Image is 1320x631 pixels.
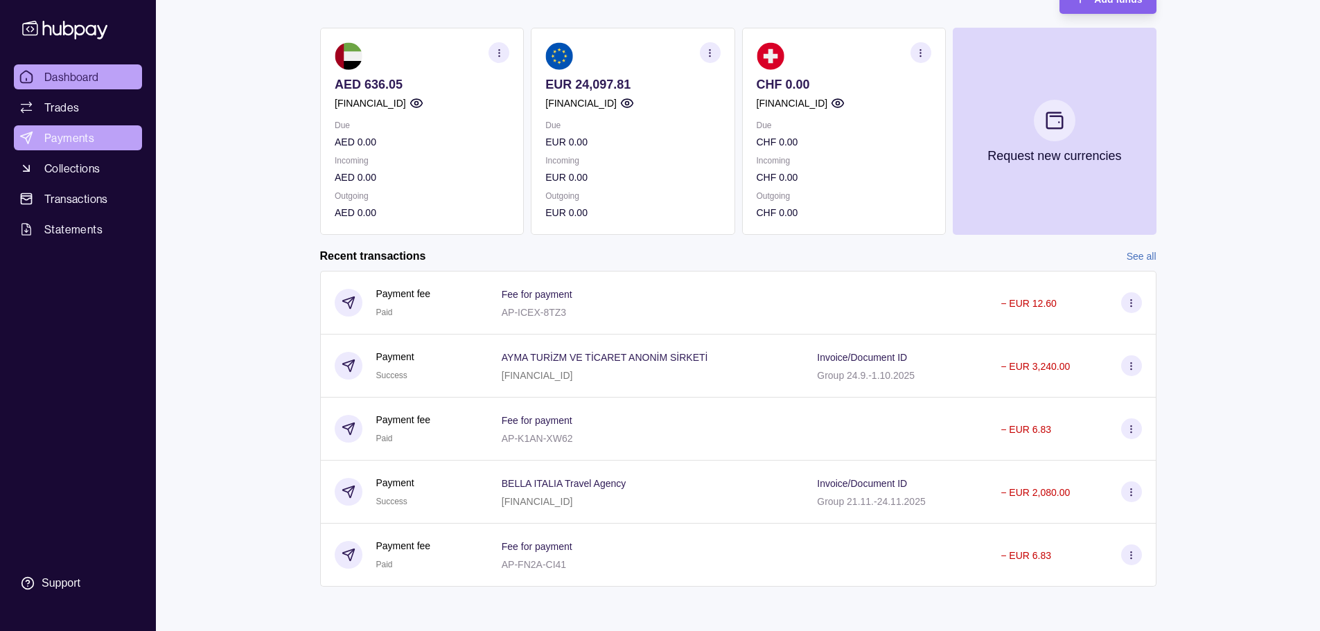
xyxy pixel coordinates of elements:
[502,415,572,426] p: Fee for payment
[1001,487,1070,498] p: − EUR 2,080.00
[376,349,414,364] p: Payment
[756,153,931,168] p: Incoming
[502,289,572,300] p: Fee for payment
[44,69,99,85] span: Dashboard
[335,134,509,150] p: AED 0.00
[1127,249,1156,264] a: See all
[44,160,100,177] span: Collections
[376,371,407,380] span: Success
[376,308,393,317] span: Paid
[14,125,142,150] a: Payments
[545,96,617,111] p: [FINANCIAL_ID]
[545,170,720,185] p: EUR 0.00
[502,496,573,507] p: [FINANCIAL_ID]
[502,352,708,363] p: AYMA TURİZM VE TİCARET ANONİM SİRKETİ
[14,217,142,242] a: Statements
[335,153,509,168] p: Incoming
[545,153,720,168] p: Incoming
[335,188,509,204] p: Outgoing
[376,497,407,506] span: Success
[1001,550,1051,561] p: − EUR 6.83
[335,42,362,70] img: ae
[545,205,720,220] p: EUR 0.00
[502,541,572,552] p: Fee for payment
[545,42,573,70] img: eu
[502,478,626,489] p: BELLA ITALIA Travel Agency
[1001,361,1070,372] p: − EUR 3,240.00
[545,118,720,133] p: Due
[335,205,509,220] p: AED 0.00
[1001,424,1051,435] p: − EUR 6.83
[14,186,142,211] a: Transactions
[376,412,431,427] p: Payment fee
[502,559,566,570] p: AP-FN2A-CI41
[817,352,907,363] p: Invoice/Document ID
[44,190,108,207] span: Transactions
[376,286,431,301] p: Payment fee
[44,130,94,146] span: Payments
[756,42,784,70] img: ch
[14,64,142,89] a: Dashboard
[502,433,573,444] p: AP-K1AN-XW62
[756,77,931,92] p: CHF 0.00
[335,170,509,185] p: AED 0.00
[756,170,931,185] p: CHF 0.00
[545,77,720,92] p: EUR 24,097.81
[987,148,1121,163] p: Request new currencies
[756,188,931,204] p: Outgoing
[502,307,566,318] p: AP-ICEX-8TZ3
[320,249,426,264] h2: Recent transactions
[376,538,431,553] p: Payment fee
[545,188,720,204] p: Outgoing
[1001,298,1057,309] p: − EUR 12.60
[14,156,142,181] a: Collections
[14,569,142,598] a: Support
[756,118,931,133] p: Due
[817,478,907,489] p: Invoice/Document ID
[817,370,915,381] p: Group 24.9.-1.10.2025
[817,496,925,507] p: Group 21.11.-24.11.2025
[545,134,720,150] p: EUR 0.00
[756,205,931,220] p: CHF 0.00
[14,95,142,120] a: Trades
[44,99,79,116] span: Trades
[44,221,103,238] span: Statements
[42,576,80,591] div: Support
[756,134,931,150] p: CHF 0.00
[376,475,414,490] p: Payment
[952,28,1156,235] button: Request new currencies
[756,96,827,111] p: [FINANCIAL_ID]
[335,118,509,133] p: Due
[335,77,509,92] p: AED 636.05
[335,96,406,111] p: [FINANCIAL_ID]
[376,434,393,443] span: Paid
[376,560,393,569] span: Paid
[502,370,573,381] p: [FINANCIAL_ID]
